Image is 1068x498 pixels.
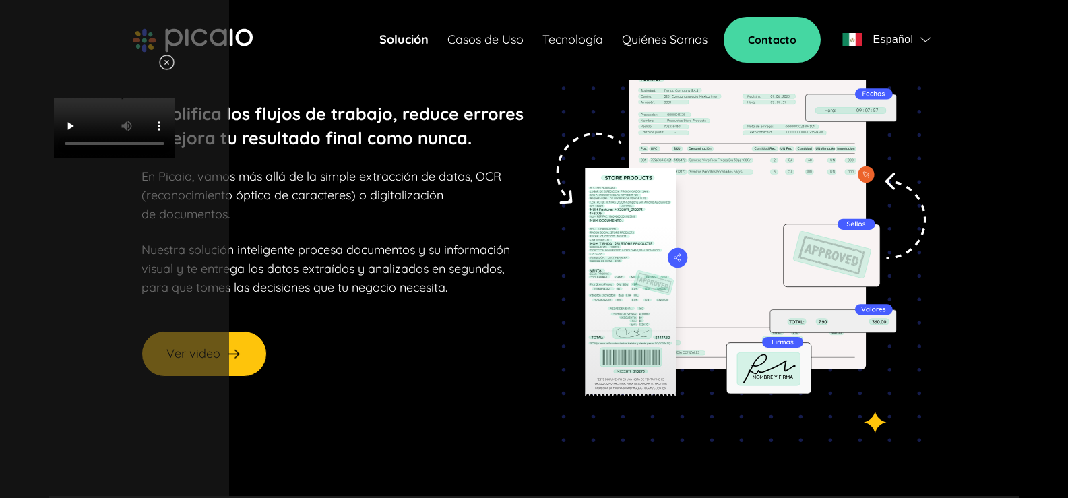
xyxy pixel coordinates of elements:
img: arrow-right [226,346,242,362]
span: Español [873,30,913,49]
button: flagEspañolflag [837,26,935,53]
span: En Picaio, vamos más allá de la simple extracción de datos, OCR (reconocimiento óptico de caracte... [142,168,501,222]
a: Solución [379,30,429,49]
img: video-close-icon [158,54,175,71]
a: Quiénes Somos [622,30,708,49]
img: flag [842,33,862,46]
a: Casos de Uso [447,30,524,49]
a: Contacto [724,17,821,63]
video: Your browser does not support HTML video. [54,98,175,158]
p: Simplifica los flujos de trabajo, reduce errores y mejora tu resultado final como nunca. [142,102,524,150]
p: Nuestra solución inteligente procesa documentos y su información visual y te entrega los datos ex... [142,241,510,297]
a: Tecnología [542,30,603,49]
img: flag [920,37,931,42]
